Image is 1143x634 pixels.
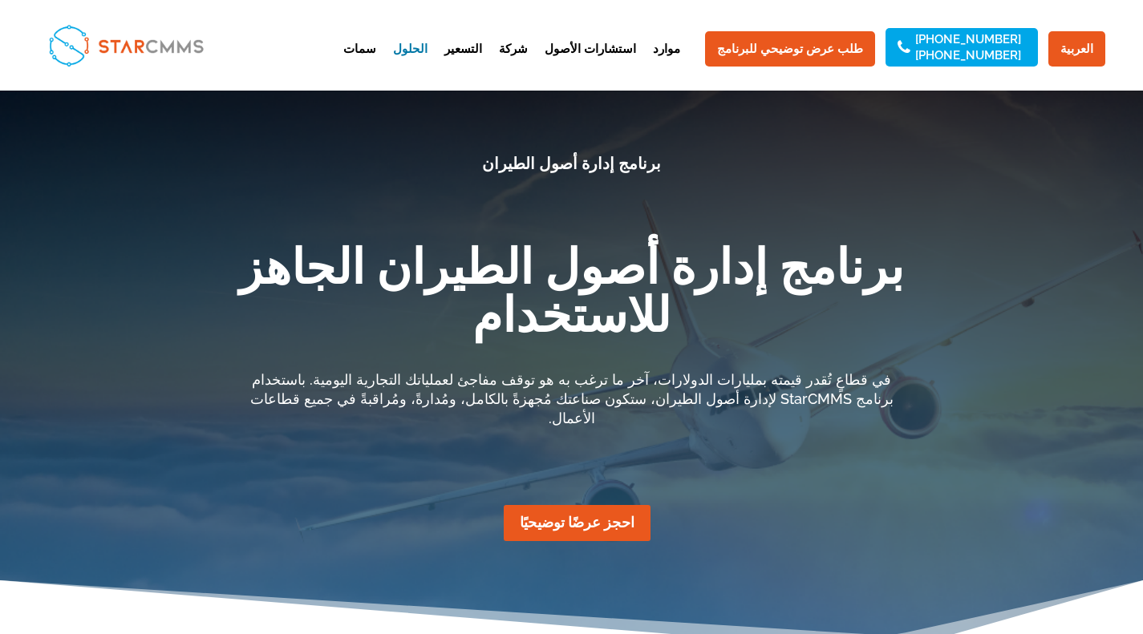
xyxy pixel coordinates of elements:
font: شركة [499,42,528,56]
font: استشارات الأصول [545,42,636,56]
a: الحلول [393,43,428,83]
font: [PHONE_NUMBER] [915,48,1021,63]
font: برنامج إدارة أصول الطيران الجاهز للاستخدام [239,239,904,343]
a: شركة [499,43,528,83]
font: الحلول [393,42,428,56]
a: [PHONE_NUMBER] [915,34,1021,45]
font: في قطاعٍ تُقدر قيمته بمليارات الدولارات، آخر ما ترغب به هو توقف مفاجئ لعملياتك التجارية اليومية. ... [250,371,894,426]
img: ستار سي ام ام اس [42,18,210,73]
font: طلب عرض توضيحي للبرنامج [717,42,863,56]
font: العربية [1060,42,1093,56]
font: احجز عرضًا توضيحيًا [520,514,634,531]
a: استشارات الأصول [545,43,636,83]
font: برنامج إدارة أصول الطيران [482,154,661,173]
font: [PHONE_NUMBER] [915,32,1021,46]
a: العربية [1048,31,1105,67]
font: سمات [343,42,376,56]
a: سمات [343,43,376,83]
font: التسعير [444,42,482,56]
iframe: أداة الدردشة [876,461,1143,634]
a: طلب عرض توضيحي للبرنامج [705,31,875,67]
a: احجز عرضًا توضيحيًا [504,505,651,541]
font: موارد [653,42,680,56]
a: [PHONE_NUMBER] [915,50,1021,61]
a: التسعير [444,43,482,83]
a: موارد [653,43,680,83]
